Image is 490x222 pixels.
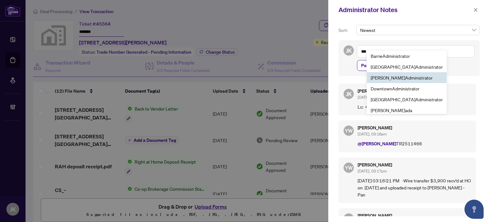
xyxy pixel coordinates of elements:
[371,64,443,70] span: [GEOGRAPHIC_DATA] ministrator
[338,27,354,34] p: Sort:
[371,107,412,113] span: [PERSON_NAME] a
[473,8,478,12] span: close
[358,141,396,147] span: @[PERSON_NAME]
[382,53,388,59] b: Ad
[371,75,433,80] span: [PERSON_NAME] ministrator
[415,64,421,70] b: Ad
[358,169,387,173] span: [DATE], 03:17pm
[358,177,471,198] p: [DATE] 03:16:21 PM -Wire transfer $3,900 recv’d at HO on [DATE] and uploaded receipt to [PERSON_N...
[358,95,387,100] span: [DATE], 11:45pm
[358,140,471,147] p: TR2511466
[345,127,353,134] span: YW
[371,96,443,102] span: [GEOGRAPHIC_DATA] ministrator
[358,132,387,136] span: [DATE], 03:18pm
[346,46,352,55] span: JK
[358,163,471,167] h5: [PERSON_NAME]
[338,5,471,15] div: Administrator Notes
[415,96,421,102] b: Ad
[358,213,471,218] h5: [PERSON_NAME]
[358,103,471,110] p: Lc: 42610
[360,25,476,35] span: Newest
[346,89,352,98] span: JK
[357,60,375,71] button: Post
[392,86,398,91] b: Ad
[345,164,353,172] span: YW
[358,126,471,130] h5: [PERSON_NAME]
[361,60,370,71] span: Post
[371,53,410,59] span: Barrie ministrator
[405,75,411,80] b: Ad
[358,89,471,93] h5: [PERSON_NAME]
[405,107,410,113] b: ad
[371,86,419,91] span: Downtown ministrator
[464,200,484,219] button: Open asap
